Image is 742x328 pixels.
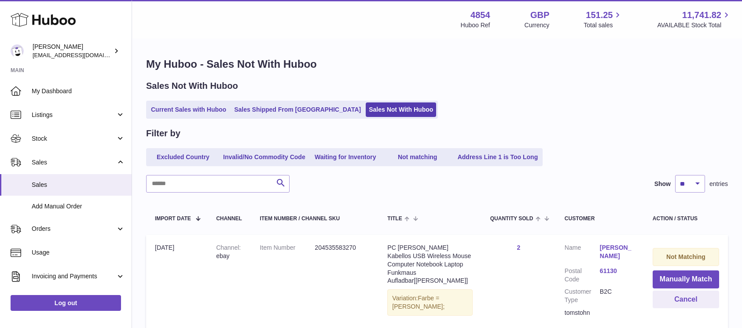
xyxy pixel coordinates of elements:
a: 2 [517,244,520,251]
div: Currency [525,21,550,29]
strong: 4854 [470,9,490,21]
span: My Dashboard [32,87,125,95]
span: [EMAIL_ADDRESS][DOMAIN_NAME] [33,51,129,58]
dt: Customer Type [565,288,600,304]
span: 11,741.82 [682,9,721,21]
dt: Postal Code [565,267,600,284]
strong: Channel [216,244,241,251]
span: entries [709,180,728,188]
div: [PERSON_NAME] [33,43,112,59]
span: Listings [32,111,116,119]
div: Item Number / Channel SKU [260,216,370,222]
span: Usage [32,248,125,257]
strong: Not Matching [666,253,705,260]
button: Manually Match [653,270,719,288]
span: Title [387,216,402,222]
div: ebay [216,244,242,260]
a: Sales Shipped From [GEOGRAPHIC_DATA] [231,102,364,117]
span: Sales [32,181,125,189]
div: Huboo Ref [461,21,490,29]
strong: GBP [530,9,549,21]
dd: 204535583270 [315,244,370,252]
a: Invalid/No Commodity Code [220,150,309,164]
button: Cancel [653,291,719,309]
div: Channel [216,216,242,222]
span: Orders [32,225,116,233]
span: Stock [32,135,116,143]
h2: Filter by [146,128,180,139]
span: Invoicing and Payments [32,272,116,281]
span: Quantity Sold [490,216,533,222]
dt: Item Number [260,244,315,252]
a: Waiting for Inventory [310,150,381,164]
a: 151.25 Total sales [584,9,623,29]
a: Excluded Country [148,150,218,164]
span: Sales [32,158,116,167]
h1: My Huboo - Sales Not With Huboo [146,57,728,71]
span: Add Manual Order [32,202,125,211]
span: Farbe = [PERSON_NAME]; [392,295,444,310]
a: Address Line 1 is Too Long [455,150,541,164]
span: 151.25 [586,9,613,21]
div: Customer [565,216,635,222]
a: 61130 [600,267,635,275]
a: Log out [11,295,121,311]
a: Not matching [382,150,453,164]
span: AVAILABLE Stock Total [657,21,731,29]
div: tomstohn [565,309,635,317]
div: PC [PERSON_NAME] Kabellos USB Wireless Mouse Computer Notebook Laptop Funkmaus Aufladbar[[PERSON_... [387,244,472,285]
div: Variation: [387,289,472,316]
a: [PERSON_NAME] [600,244,635,260]
dd: B2C [600,288,635,304]
span: Import date [155,216,191,222]
label: Show [654,180,671,188]
h2: Sales Not With Huboo [146,80,238,92]
span: Total sales [584,21,623,29]
a: Current Sales with Huboo [148,102,229,117]
img: jimleo21@yahoo.gr [11,44,24,58]
a: Sales Not With Huboo [366,102,436,117]
div: Action / Status [653,216,719,222]
dt: Name [565,244,600,262]
a: 11,741.82 AVAILABLE Stock Total [657,9,731,29]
